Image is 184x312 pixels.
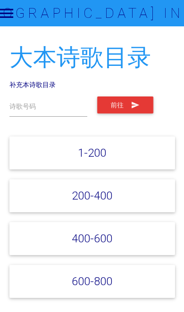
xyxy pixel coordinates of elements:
[9,45,175,71] h2: 大本诗歌目录
[78,146,106,160] a: 1-200
[9,80,56,89] a: 补充本诗歌目录
[72,232,112,245] a: 400-600
[72,274,112,288] a: 600-800
[9,102,36,112] label: 诗歌号码
[72,189,112,202] a: 200-400
[97,96,153,113] button: 前往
